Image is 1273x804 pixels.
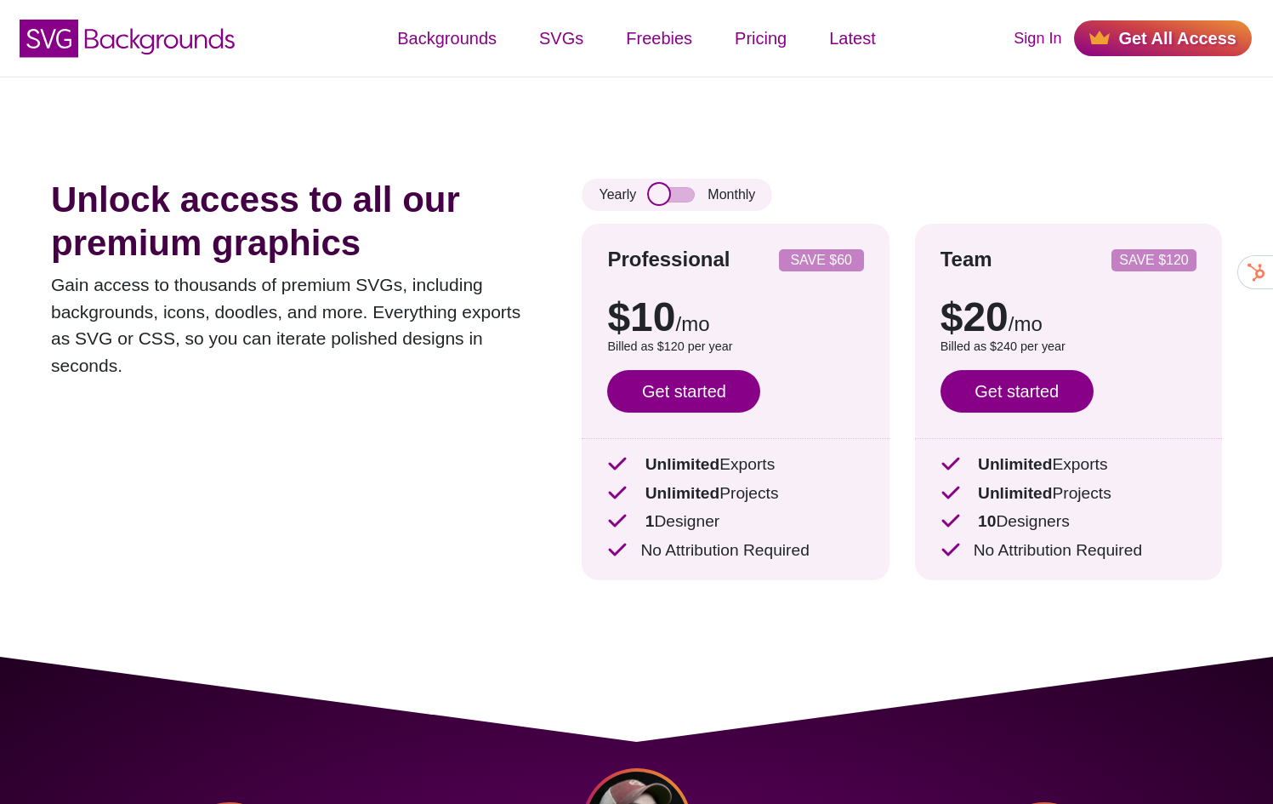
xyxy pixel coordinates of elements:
p: Projects [607,482,863,506]
strong: 1 [645,512,655,530]
strong: 10 [978,512,996,530]
p: $10 [607,297,863,338]
a: Latest [808,13,896,64]
p: Billed as $120 per year [607,338,863,356]
p: Designers [941,510,1196,534]
p: $20 [941,297,1196,338]
h1: Unlock access to all our premium graphics [51,179,531,265]
strong: Unlimited [978,484,1052,502]
p: Exports [941,453,1196,477]
div: Yearly Monthly [582,179,772,211]
a: Freebies [605,13,713,64]
a: Get All Access [1074,20,1252,56]
span: /mo [676,312,710,335]
p: Designer [607,510,863,534]
p: SAVE $120 [1118,254,1190,267]
strong: Unlimited [645,484,719,502]
a: Sign In [1014,27,1061,50]
p: Gain access to thousands of premium SVGs, including backgrounds, icons, doodles, and more. Everyt... [51,271,531,379]
p: Projects [941,482,1196,506]
a: Backgrounds [376,13,518,64]
p: SAVE $60 [786,254,857,267]
a: Get started [607,370,760,413]
strong: Unlimited [978,455,1052,473]
strong: Unlimited [645,455,719,473]
p: No Attribution Required [607,539,863,563]
strong: Team [941,248,992,271]
span: /mo [1009,312,1043,335]
p: No Attribution Required [941,539,1196,563]
strong: Professional [607,248,730,271]
a: SVGs [518,13,605,64]
p: Exports [607,453,863,477]
p: Billed as $240 per year [941,338,1196,356]
a: Get started [941,370,1094,413]
a: Pricing [713,13,808,64]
